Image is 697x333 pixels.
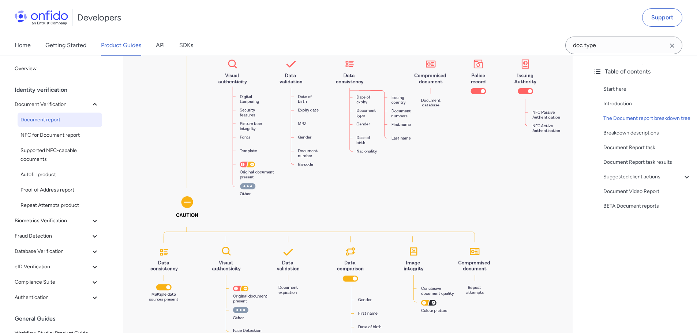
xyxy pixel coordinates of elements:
a: Introduction [603,99,691,108]
a: Getting Started [45,35,86,56]
span: Autofill product [20,170,99,179]
img: Onfido Logo [15,10,68,25]
button: Authentication [12,290,102,305]
a: BETA Document reports [603,202,691,211]
a: Supported NFC-capable documents [18,143,102,167]
a: Support [642,8,682,27]
a: Document Video Report [603,187,691,196]
span: Authentication [15,293,90,302]
a: The Document report breakdown tree [603,114,691,123]
div: General Guides [15,311,105,326]
button: Biometrics Verification [12,213,102,228]
span: Fraud Detection [15,232,90,241]
button: Fraud Detection [12,229,102,243]
span: Document Verification [15,100,90,109]
a: Document report [18,113,102,127]
button: Document Verification [12,97,102,112]
a: Proof of Address report [18,183,102,197]
span: Supported NFC-capable documents [20,146,99,164]
svg: Clear search field button [668,41,677,50]
span: eID Verification [15,262,90,271]
div: Identity verification [15,83,105,97]
a: Breakdown descriptions [603,129,691,137]
h1: Developers [77,12,121,23]
a: Product Guides [101,35,141,56]
button: eID Verification [12,260,102,274]
a: Document Report task [603,143,691,152]
input: Onfido search input field [565,37,682,54]
span: Biometrics Verification [15,216,90,225]
a: SDKs [179,35,193,56]
span: Proof of Address report [20,186,99,194]
span: Database Verification [15,247,90,256]
button: Database Verification [12,244,102,259]
a: Suggested client actions [603,173,691,181]
span: Compliance Suite [15,278,90,287]
span: NFC for Document report [20,131,99,140]
a: API [156,35,165,56]
span: Repeat Attempts product [20,201,99,210]
a: Repeat Attempts product [18,198,102,213]
a: Document Report task results [603,158,691,167]
span: Overview [15,64,99,73]
a: NFC for Document report [18,128,102,143]
div: Table of contents [593,67,691,76]
a: Start here [603,85,691,94]
a: Autofill product [18,167,102,182]
a: Overview [12,61,102,76]
a: Home [15,35,31,56]
button: Compliance Suite [12,275,102,290]
span: Document report [20,116,99,124]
